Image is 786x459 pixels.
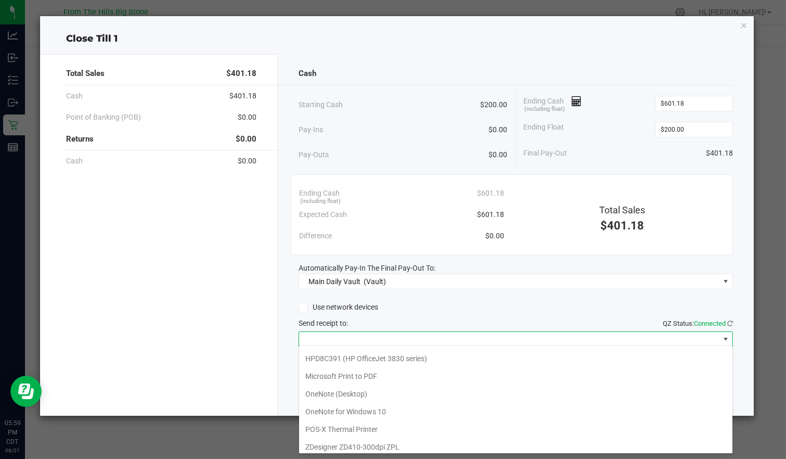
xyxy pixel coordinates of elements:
li: OneNote for Windows 10 [299,403,732,420]
span: Point of Banking (POB) [66,112,141,123]
span: (Vault) [364,277,386,286]
span: Total Sales [599,205,645,215]
span: $0.00 [485,231,504,241]
span: Cash [66,156,83,167]
span: $0.00 [238,112,256,123]
span: Ending Cash [299,188,340,199]
span: Total Sales [66,68,105,80]
span: QZ Status: [663,320,733,327]
span: (including float) [300,197,341,206]
span: Difference [299,231,332,241]
span: $401.18 [226,68,256,80]
span: Cash [66,91,83,101]
span: Pay-Ins [299,124,323,135]
li: HPD8C391 (HP OfficeJet 3830 series) [299,350,732,367]
span: Ending Float [524,122,564,137]
span: Starting Cash [299,99,343,110]
span: Cash [299,68,316,80]
span: $200.00 [481,99,508,110]
li: OneNote (Desktop) [299,385,732,403]
span: Ending Cash [524,96,582,111]
span: $0.00 [489,149,508,160]
span: $401.18 [229,91,256,101]
span: $401.18 [600,219,644,232]
span: Expected Cash [299,209,347,220]
div: Returns [66,128,256,150]
div: Close Till 1 [40,32,753,46]
span: Pay-Outs [299,149,329,160]
li: POS-X Thermal Printer [299,420,732,438]
span: Main Daily Vault [308,277,360,286]
span: Send receipt to: [299,319,348,327]
span: (including float) [524,105,565,114]
span: $401.18 [706,148,733,159]
span: $0.00 [238,156,256,167]
iframe: Resource center [10,376,42,407]
span: Final Pay-Out [524,148,568,159]
li: ZDesigner ZD410-300dpi ZPL [299,438,732,456]
label: Use network devices [299,302,378,313]
span: $0.00 [236,133,256,145]
span: $601.18 [477,188,504,199]
span: $0.00 [489,124,508,135]
span: Automatically Pay-In The Final Pay-Out To: [299,264,435,272]
span: Connected [694,320,726,327]
span: $601.18 [477,209,504,220]
li: Microsoft Print to PDF [299,367,732,385]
